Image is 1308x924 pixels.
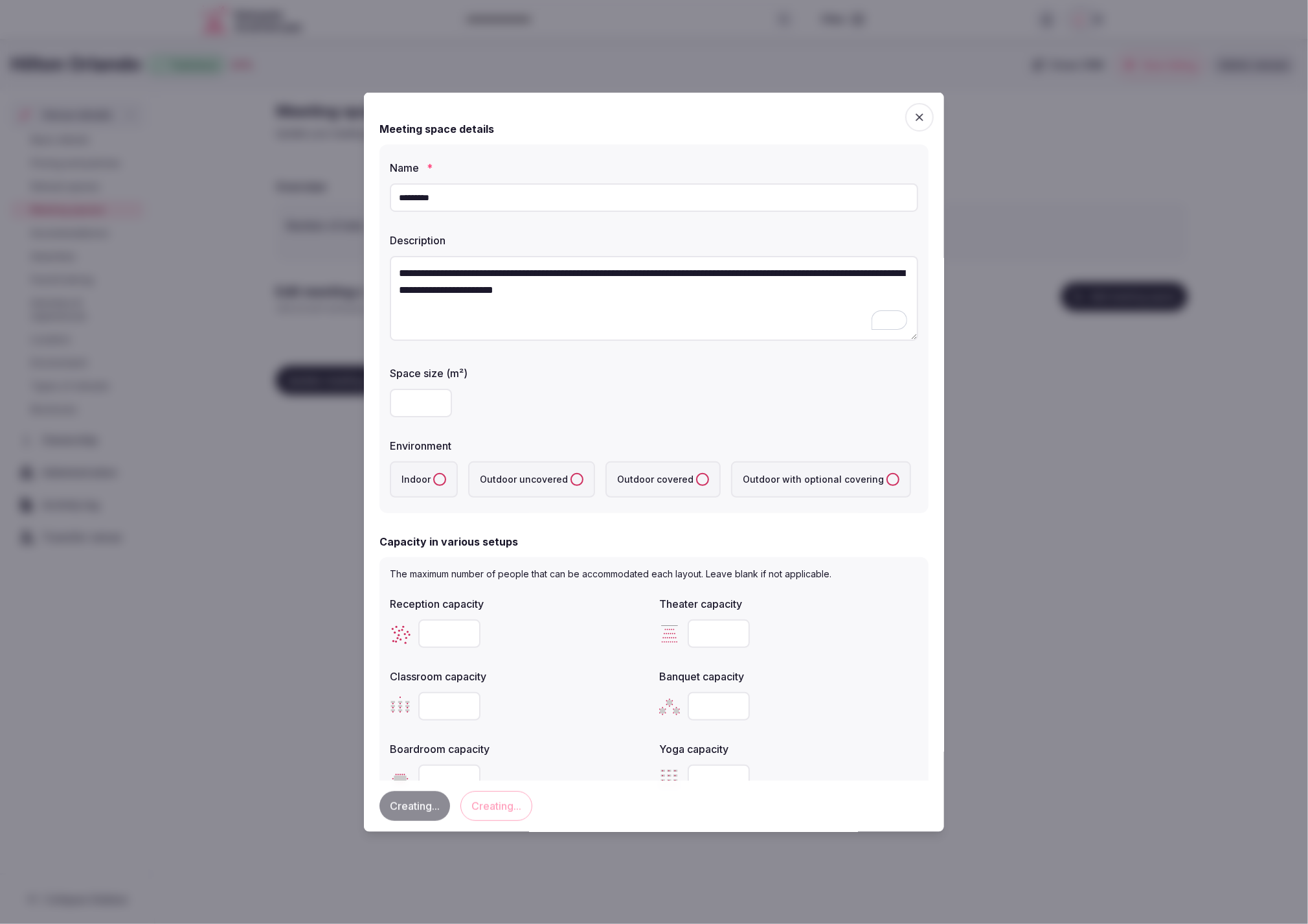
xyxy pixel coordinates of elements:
[659,743,918,754] label: Yoga capacity
[696,472,709,485] button: Outdoor covered
[390,163,918,173] label: Name
[605,461,721,497] label: Outdoor covered
[468,461,595,497] label: Outdoor uncovered
[390,367,918,378] label: Space size (m²)
[390,235,918,246] label: Description
[390,461,458,497] label: Indoor
[379,533,518,549] h2: Capacity in various setups
[390,567,918,580] p: The maximum number of people that can be accommodated each layout. Leave blank if not applicable.
[659,671,918,681] label: Banquet capacity
[379,121,494,137] h2: Meeting space details
[433,472,446,485] button: Indoor
[390,671,649,681] label: Classroom capacity
[886,472,899,485] button: Outdoor with optional covering
[390,598,649,608] label: Reception capacity
[390,440,918,450] label: Environment
[390,743,649,754] label: Boardroom capacity
[731,461,911,497] label: Outdoor with optional covering
[659,598,918,608] label: Theater capacity
[390,256,918,341] textarea: To enrich screen reader interactions, please activate Accessibility in Grammarly extension settings
[570,472,583,485] button: Outdoor uncovered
